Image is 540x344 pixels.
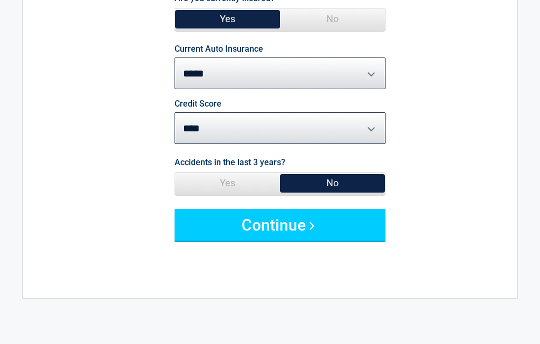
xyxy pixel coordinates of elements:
[280,8,385,30] span: No
[175,8,280,30] span: Yes
[175,173,280,194] span: Yes
[175,155,285,169] label: Accidents in the last 3 years?
[175,100,221,108] label: Credit Score
[280,173,385,194] span: No
[175,45,263,53] label: Current Auto Insurance
[175,209,385,241] button: Continue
